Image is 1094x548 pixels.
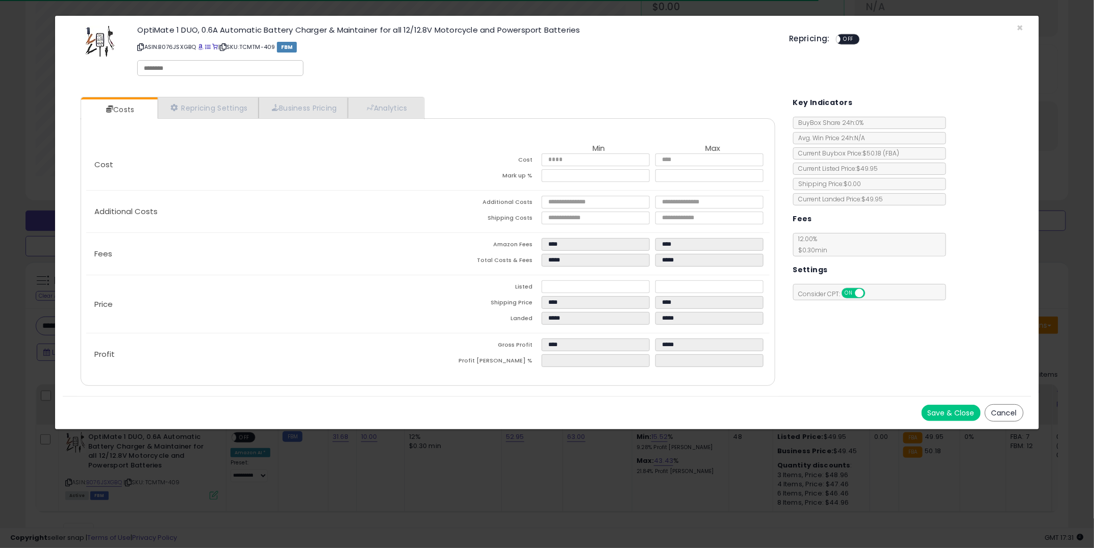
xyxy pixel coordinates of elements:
td: Listed [428,280,542,296]
p: Additional Costs [86,207,428,216]
span: Avg. Win Price 24h: N/A [794,134,866,142]
a: All offer listings [205,43,211,51]
td: Shipping Costs [428,212,542,227]
p: ASIN: B076JSXGBQ | SKU: TCMTM-409 [137,39,774,55]
p: Fees [86,250,428,258]
td: Landed [428,312,542,328]
span: Consider CPT: [794,290,879,298]
span: 12.00 % [794,234,828,254]
span: Current Listed Price: $49.95 [794,164,878,173]
a: Business Pricing [259,97,348,118]
span: BuyBox Share 24h: 0% [794,118,864,127]
td: Amazon Fees [428,238,542,254]
th: Min [542,144,655,153]
span: Current Buybox Price: [794,149,900,158]
td: Shipping Price [428,296,542,312]
td: Mark up % [428,169,542,185]
a: Your listing only [212,43,218,51]
span: ( FBA ) [883,149,900,158]
p: Cost [86,161,428,169]
span: Shipping Price: $0.00 [794,179,861,188]
td: Gross Profit [428,338,542,354]
h5: Key Indicators [793,96,853,109]
h3: OptiMate 1 DUO, 0.6A Automatic Battery Charger & Maintainer for all 12/12.8V Motorcycle and Power... [137,26,774,34]
a: Costs [81,99,157,120]
td: Additional Costs [428,196,542,212]
a: BuyBox page [198,43,203,51]
td: Profit [PERSON_NAME] % [428,354,542,370]
span: Current Landed Price: $49.95 [794,195,883,203]
p: Profit [86,350,428,358]
span: FBM [277,42,297,53]
td: Total Costs & Fees [428,254,542,270]
td: Cost [428,153,542,169]
span: OFF [841,35,857,44]
a: Analytics [348,97,423,118]
span: ON [843,289,855,298]
span: $50.18 [863,149,900,158]
button: Cancel [985,404,1024,422]
a: Repricing Settings [158,97,259,118]
p: Price [86,300,428,308]
span: × [1017,20,1024,35]
h5: Repricing: [789,35,830,43]
button: Save & Close [922,405,981,421]
h5: Settings [793,264,828,276]
th: Max [655,144,769,153]
h5: Fees [793,213,812,225]
span: OFF [863,289,880,298]
span: $0.30 min [794,246,828,254]
img: 41lH7x+aWcL._SL60_.jpg [85,26,115,57]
